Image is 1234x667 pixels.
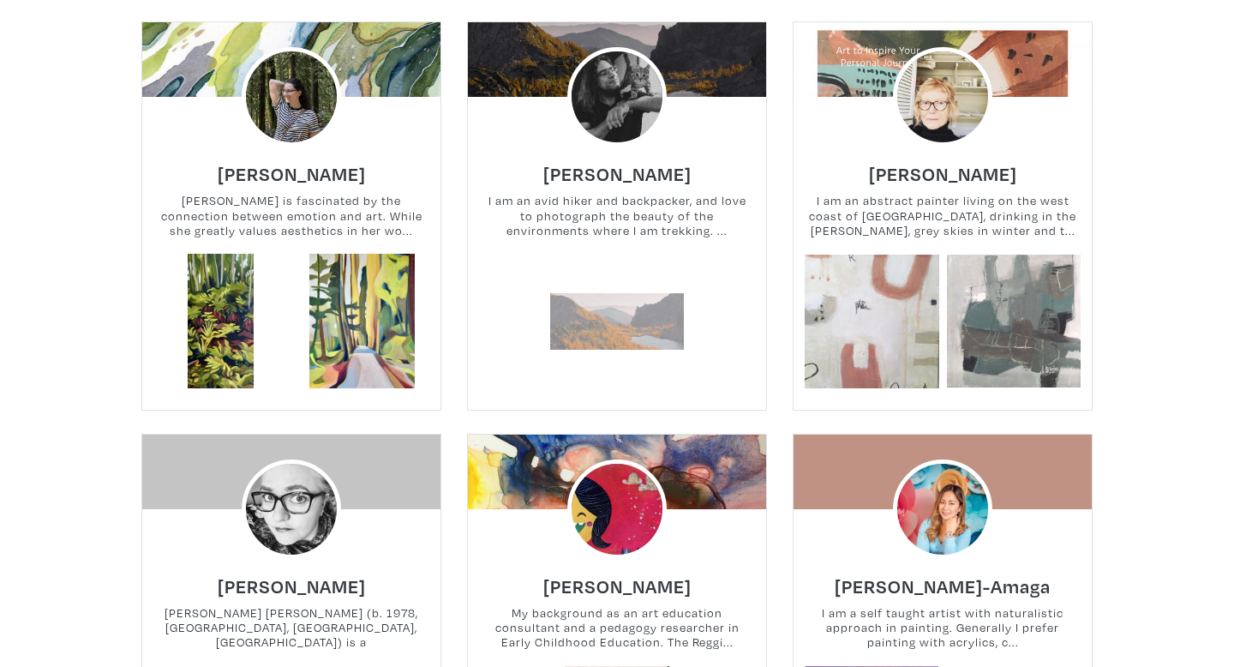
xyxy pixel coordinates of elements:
[893,460,992,559] img: phpThumb.php
[543,570,692,590] a: [PERSON_NAME]
[242,47,341,147] img: phpThumb.php
[567,460,667,559] img: phpThumb.php
[543,158,692,177] a: [PERSON_NAME]
[835,570,1051,590] a: [PERSON_NAME]-Amaga
[468,605,766,651] small: My background as an art education consultant and a pedagogy researcher in Early Childhood Educati...
[794,193,1092,238] small: I am an abstract painter living on the west coast of [GEOGRAPHIC_DATA], drinking in the [PERSON_N...
[869,158,1017,177] a: [PERSON_NAME]
[242,460,341,559] img: phpThumb.php
[142,193,440,238] small: [PERSON_NAME] is fascinated by the connection between emotion and art. While she greatly values a...
[218,574,366,598] h6: [PERSON_NAME]
[218,158,366,177] a: [PERSON_NAME]
[142,605,440,651] small: [PERSON_NAME] [PERSON_NAME] (b. 1978, [GEOGRAPHIC_DATA], [GEOGRAPHIC_DATA], [GEOGRAPHIC_DATA]) is...
[218,570,366,590] a: [PERSON_NAME]
[869,162,1017,185] h6: [PERSON_NAME]
[794,605,1092,651] small: I am a self taught artist with naturalistic approach in painting. Generally I prefer painting wit...
[543,574,692,598] h6: [PERSON_NAME]
[218,162,366,185] h6: [PERSON_NAME]
[567,47,667,147] img: phpThumb.php
[468,193,766,238] small: I am an avid hiker and backpacker, and love to photograph the beauty of the environments where I ...
[835,574,1051,598] h6: [PERSON_NAME]-Amaga
[893,47,992,147] img: phpThumb.php
[543,162,692,185] h6: [PERSON_NAME]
